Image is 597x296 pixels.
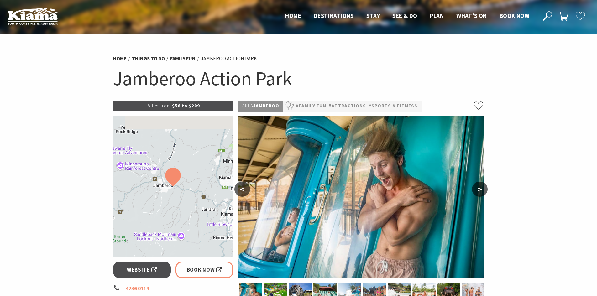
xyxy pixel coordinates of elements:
[146,103,172,109] span: Rates From:
[113,66,484,91] h1: Jamberoo Action Park
[132,55,165,62] a: Things To Do
[430,12,444,19] span: Plan
[285,12,301,19] span: Home
[296,102,326,110] a: #Family Fun
[127,266,157,274] span: Website
[113,262,171,278] a: Website
[472,182,488,197] button: >
[279,11,536,21] nav: Main Menu
[242,103,253,109] span: Area
[170,55,196,62] a: Family Fun
[201,55,257,63] li: Jamberoo Action Park
[113,101,233,111] p: $56 to $209
[314,12,354,19] span: Destinations
[368,102,417,110] a: #Sports & Fitness
[392,12,417,19] span: See & Do
[175,262,233,278] a: Book Now
[238,101,283,112] p: Jamberoo
[500,12,529,19] span: Book now
[8,8,58,25] img: Kiama Logo
[187,266,222,274] span: Book Now
[113,55,127,62] a: Home
[456,12,487,19] span: What’s On
[366,12,380,19] span: Stay
[126,285,149,292] a: 4236 0114
[328,102,366,110] a: #Attractions
[238,116,484,278] img: A Truly Hair Raising Experience - The Stinger, only at Jamberoo!
[234,182,250,197] button: <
